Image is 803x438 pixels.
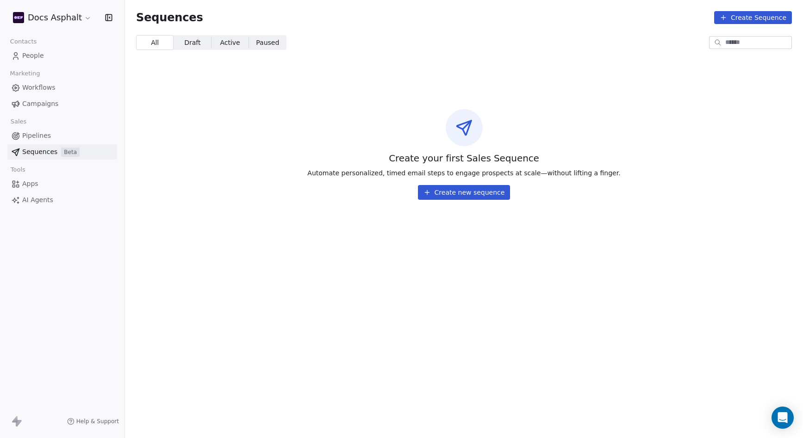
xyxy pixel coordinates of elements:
span: Active [220,38,240,48]
span: Sequences [136,11,203,24]
span: Create your first Sales Sequence [389,152,539,165]
a: AI Agents [7,192,117,208]
a: People [7,48,117,63]
span: Beta [61,148,80,157]
a: Campaigns [7,96,117,111]
button: Create Sequence [714,11,792,24]
span: Draft [184,38,200,48]
span: People [22,51,44,61]
span: Sales [6,115,31,129]
span: Docs Asphalt [28,12,82,24]
button: Docs Asphalt [11,10,93,25]
button: Create new sequence [418,185,510,200]
img: Untitled%20design%20(5).png [13,12,24,23]
a: Pipelines [7,128,117,143]
span: Paused [256,38,279,48]
span: Workflows [22,83,56,93]
a: Apps [7,176,117,191]
a: Help & Support [67,418,119,425]
span: Pipelines [22,131,51,141]
span: AI Agents [22,195,53,205]
span: Sequences [22,147,57,157]
a: Workflows [7,80,117,95]
span: Marketing [6,67,44,80]
span: Tools [6,163,29,177]
span: Apps [22,179,38,189]
span: Help & Support [76,418,119,425]
span: Automate personalized, timed email steps to engage prospects at scale—without lifting a finger. [307,168,620,178]
span: Campaigns [22,99,58,109]
span: Contacts [6,35,41,49]
div: Open Intercom Messenger [772,407,794,429]
a: SequencesBeta [7,144,117,160]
